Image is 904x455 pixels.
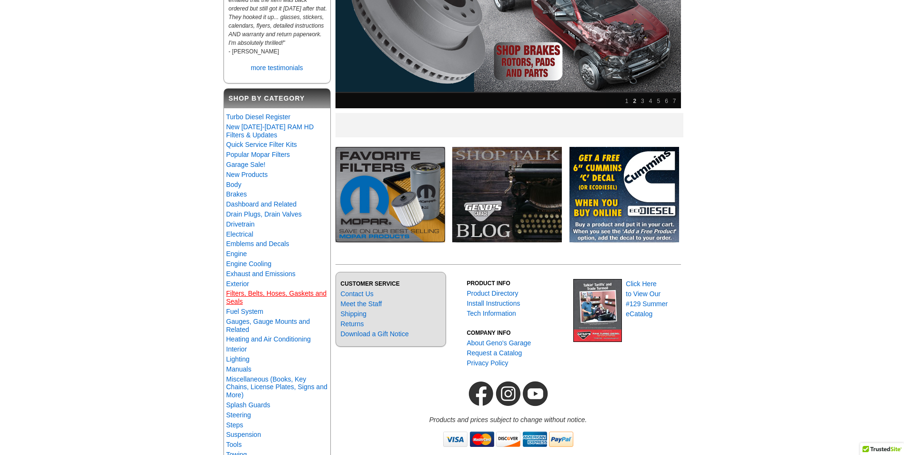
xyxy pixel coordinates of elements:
[226,250,247,258] a: Engine
[654,95,662,107] a: 5
[226,441,242,448] a: Tools
[341,290,374,298] a: Contact Us
[335,147,445,242] img: MOPAR Filter Specials
[623,95,631,107] a: 1
[226,190,247,198] a: Brakes
[226,431,261,438] a: Suspension
[226,151,290,158] a: Popular Mopar Filters
[226,365,252,373] a: Manuals
[226,210,302,218] a: Drain Plugs, Drain Valves
[226,270,296,278] a: Exhaust and Emissions
[670,95,679,107] a: 7
[226,290,327,305] a: Filters, Belts, Hoses, Gaskets and Seals
[467,349,522,357] a: Request a Catalog
[226,411,251,419] a: Steering
[226,181,242,188] a: Body
[647,95,655,107] a: 4
[452,147,562,242] img: Geno's Garage Tech Blog
[226,161,266,168] a: Garage Sale!
[226,113,291,121] a: Turbo Diesel Register
[226,200,297,208] a: Dashboard and Related
[341,330,409,338] a: Download a Gift Notice
[341,300,382,308] a: Meet the Staff
[226,355,250,363] a: Lighting
[226,375,327,399] a: Miscellaneous (Books, Key Chains, License Plates, Signs and More)
[467,339,531,347] a: About Geno's Garage
[226,240,289,248] a: Emblems and Decals
[467,290,518,297] a: Product Directory
[467,279,567,288] h3: PRODUCT INFO
[341,279,441,288] h3: CUSTOMER SERVICE
[429,416,587,424] em: Products and prices subject to change without notice.
[226,318,310,333] a: Gauges, Gauge Mounts and Related
[626,280,668,318] a: Click Hereto View Our#129 SummereCatalog
[224,89,330,108] h2: Shop By Category
[251,64,303,72] a: more testimonials
[341,320,364,328] a: Returns
[522,375,549,412] img: Geno's Garage YouTube Channel
[467,329,567,337] h3: COMPANY INFO
[341,310,367,318] a: Shipping
[226,141,297,148] a: Quick Service Filter Kits
[441,425,575,454] img: creditcards.gif
[226,123,314,139] a: New [DATE]-[DATE] RAM HD Filters & Updates
[226,421,244,429] a: Steps
[573,279,622,342] img: Geno's Garage eCatalog
[495,375,522,412] img: Geno's Garage Instagram Link
[467,300,520,307] a: Install Instructions
[662,95,670,107] a: 6
[639,95,647,107] a: 3
[467,375,495,412] img: Geno's Garage Facebook Link
[226,335,311,343] a: Heating and Air Conditioning
[226,171,268,178] a: New Products
[226,280,249,288] a: Exterior
[467,310,516,317] a: Tech Information
[226,260,272,268] a: Engine Cooling
[226,230,254,238] a: Electrical
[630,95,639,107] a: 2
[226,308,264,315] a: Fuel System
[226,345,247,353] a: Interior
[226,220,255,228] a: Drivetrain
[467,359,508,367] a: Privacy Policy
[226,401,271,409] a: Splash Guards
[569,147,679,242] img: Add FREE Decals to Your Order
